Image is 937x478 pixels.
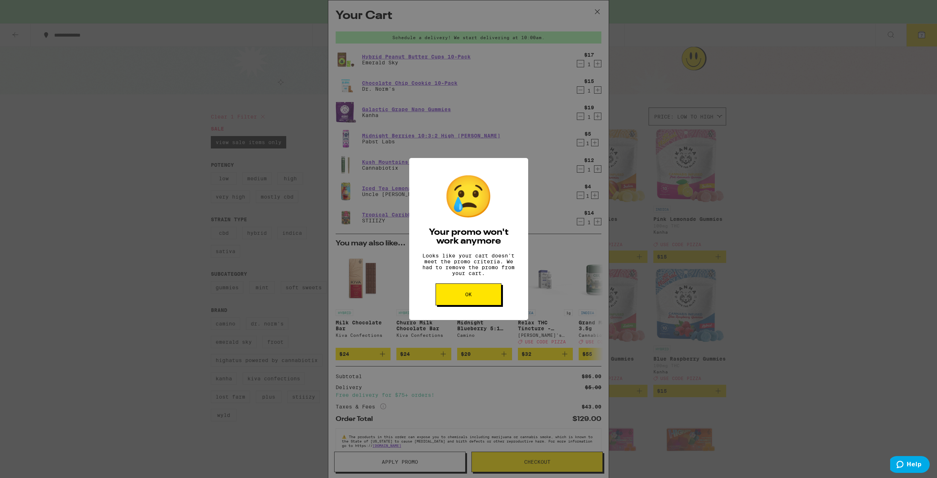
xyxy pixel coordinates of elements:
p: Looks like your cart doesn't meet the promo criteria. We had to remove the promo from your cart. [420,253,517,276]
iframe: Opens a widget where you can find more information [890,456,930,474]
button: OK [436,283,501,305]
h2: Your promo won't work anymore [420,228,517,246]
div: 😢 [443,173,494,221]
span: OK [465,292,472,297]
